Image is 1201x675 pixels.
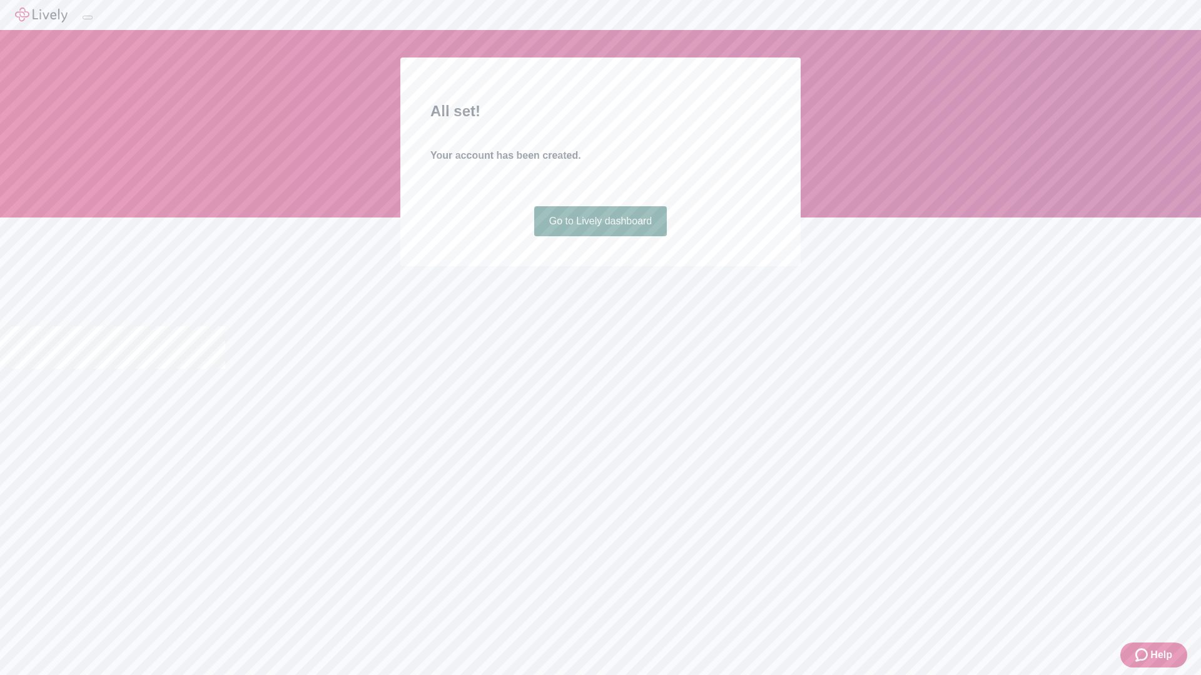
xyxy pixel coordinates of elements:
[430,148,771,163] h4: Your account has been created.
[1120,642,1187,667] button: Zendesk support iconHelp
[1150,647,1172,662] span: Help
[83,16,93,19] button: Log out
[15,7,68,22] img: Lively
[430,100,771,122] h2: All set!
[1135,647,1150,662] svg: Zendesk support icon
[534,206,667,236] a: Go to Lively dashboard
